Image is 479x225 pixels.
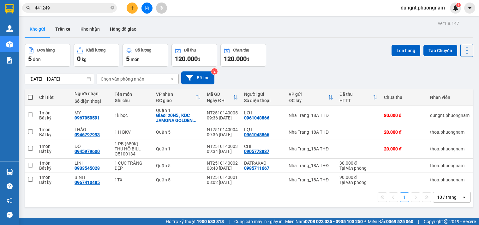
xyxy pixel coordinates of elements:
div: 0967410485 [75,180,100,185]
div: LINH [75,161,108,166]
div: BÌNH [75,175,108,180]
div: Bất kỳ [39,166,68,171]
div: Bất kỳ [39,149,68,154]
svg: open [170,76,175,82]
span: ⚪️ [364,220,366,223]
div: 1k bọc [115,113,150,118]
div: LỢI [244,127,282,132]
button: Kho nhận [75,21,105,37]
div: thoa.phuongnam [430,130,470,135]
button: caret-down [464,3,475,14]
div: Đã thu [184,48,196,52]
div: 10 / trang [437,194,457,200]
div: ver 1.8.147 [438,20,459,27]
div: ĐC lấy [289,98,328,103]
div: 0961048866 [244,115,269,120]
span: đơn [33,57,41,62]
div: 08:02 [DATE] [207,180,238,185]
span: 5 [126,55,129,63]
div: Nha Trang_18A THĐ [289,113,333,118]
div: THẢO [75,127,108,132]
button: 1 [400,192,409,202]
span: 1 [457,3,459,7]
div: Chưa thu [233,48,249,52]
strong: 0708 023 035 - 0935 103 250 [305,219,363,224]
span: close-circle [111,6,114,9]
span: close-circle [111,5,114,11]
input: Tìm tên, số ĐT hoặc mã đơn [35,4,109,11]
span: 5 [28,55,32,63]
span: message [7,212,13,218]
div: Ngày ĐH [207,98,233,103]
img: icon-new-feature [453,5,458,11]
div: 90.000 đ [339,175,378,180]
button: Chưa thu120.000đ [220,44,266,67]
span: đ [247,57,249,62]
span: caret-down [467,5,473,11]
th: Toggle SortBy [153,89,204,106]
button: Trên xe [50,21,75,37]
span: | [229,218,230,225]
div: Nha Trang_18A THĐ [289,146,333,151]
div: VP nhận [156,92,195,97]
span: dungnt.phuongnam [396,4,450,12]
div: Khối lượng [86,48,105,52]
div: thoa.phuongnam [430,146,470,151]
button: Bộ lọc [181,71,214,84]
button: file-add [141,3,153,14]
span: Hỗ trợ kỹ thuật: [166,218,224,225]
span: 120.000 [224,55,247,63]
button: Tạo Chuyến [423,45,457,56]
div: 09:36 [DATE] [207,132,238,137]
div: 1 món [39,175,68,180]
div: Chưa thu [384,95,424,100]
span: ... [193,118,196,123]
div: thoa.phuongnam [430,177,470,182]
span: Cung cấp máy in - giấy in: [234,218,284,225]
sup: 1 [456,3,461,7]
div: Người nhận [75,91,108,96]
div: 1 món [39,110,68,115]
div: NT2510140004 [207,127,238,132]
div: Ghi chú [115,98,150,103]
strong: 1900 633 818 [197,219,224,224]
div: ĐC giao [156,98,195,103]
div: VP gửi [289,92,328,97]
img: logo-vxr [5,4,14,14]
span: món [131,57,140,62]
button: Khối lượng0kg [74,44,119,67]
div: DATRAKAO [244,161,282,166]
div: 09:36 [DATE] [207,115,238,120]
div: 0945979600 [75,149,100,154]
div: Quận 1 [156,146,201,151]
button: aim [156,3,167,14]
div: 0967050591 [75,115,100,120]
div: Nha Trang_18A THĐ [289,177,333,182]
span: aim [159,6,164,10]
div: 0933545028 [75,166,100,171]
button: Số lượng5món [123,44,168,67]
img: warehouse-icon [6,25,13,32]
div: 0905778887 [244,149,269,154]
span: 120.000 [175,55,198,63]
div: Quận 5 [156,163,201,168]
span: file-add [145,6,149,10]
div: NT2510140002 [207,161,238,166]
div: CHÍ [244,144,282,149]
div: 0946797993 [75,132,100,137]
div: Nha Trang_18A THĐ [289,130,333,135]
div: 08:48 [DATE] [207,166,238,171]
div: Chọn văn phòng nhận [101,76,144,82]
div: 1 CỤC TRẮNG DẸP [115,161,150,171]
button: Kho gửi [25,21,50,37]
div: Tại văn phòng [339,166,378,171]
div: thoa.phuongnam [430,163,470,168]
div: Bất kỳ [39,180,68,185]
div: Tên món [115,92,150,97]
span: question-circle [7,183,13,189]
input: Select a date range. [25,74,94,84]
div: Tại văn phòng [339,180,378,185]
div: Nhân viên [430,95,470,100]
span: search [26,6,31,10]
img: warehouse-icon [6,169,13,175]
